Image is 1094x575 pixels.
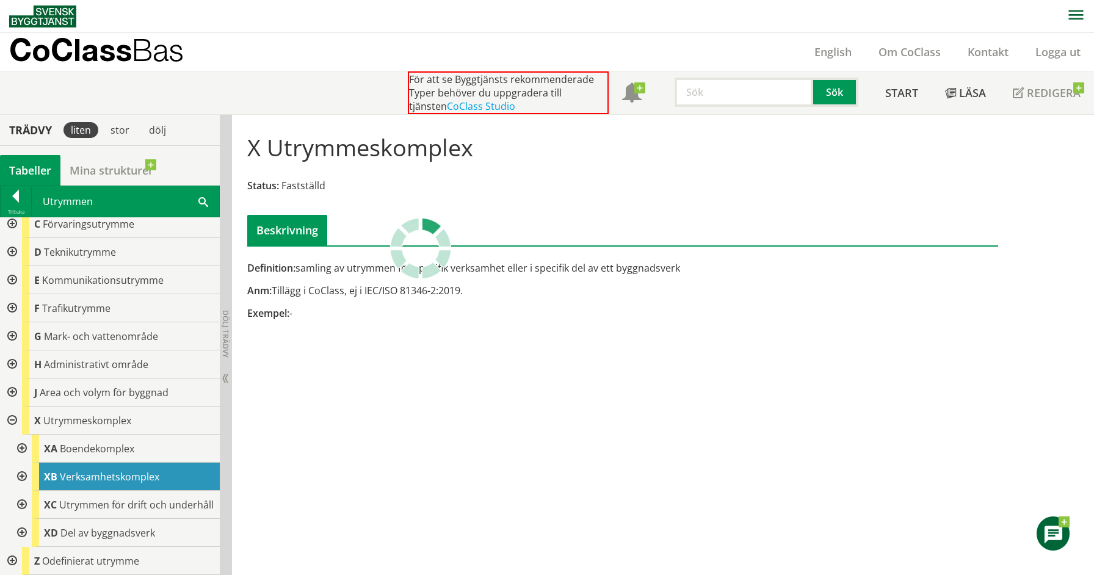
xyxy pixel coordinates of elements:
span: Läsa [959,85,986,100]
a: CoClassBas [9,33,210,71]
span: F [34,302,40,315]
a: Kontakt [954,45,1022,59]
div: Utrymmen [32,186,219,217]
span: Start [885,85,918,100]
div: stor [103,122,137,138]
span: Odefinierat utrymme [42,554,139,568]
span: Verksamhetskomplex [60,470,159,483]
a: Läsa [932,71,999,114]
span: J [34,386,37,399]
span: Boendekomplex [60,442,134,455]
span: Del av byggnadsverk [60,526,155,540]
span: Administrativt område [44,358,148,371]
span: Trafikutrymme [42,302,110,315]
div: Tillbaka [1,207,31,217]
div: Gå till informationssidan för CoClass Studio [10,435,220,463]
a: English [801,45,865,59]
div: dölj [142,122,173,138]
span: Bas [132,32,184,68]
span: Förvaringsutrymme [43,217,134,231]
span: Fastställd [281,179,325,192]
span: Kommunikationsutrymme [42,273,164,287]
div: - [247,306,741,320]
span: E [34,273,40,287]
button: Sök [813,78,858,107]
span: XA [44,442,57,455]
span: Mark- och vattenområde [44,330,158,343]
div: Beskrivning [247,215,327,245]
span: Z [34,554,40,568]
a: Logga ut [1022,45,1094,59]
img: Svensk Byggtjänst [9,5,76,27]
span: Redigera [1027,85,1081,100]
div: liten [63,122,98,138]
a: Redigera [999,71,1094,114]
span: H [34,358,42,371]
div: Gå till informationssidan för CoClass Studio [10,491,220,519]
span: XC [44,498,57,512]
a: Start [872,71,932,114]
span: Exempel: [247,306,289,320]
span: Notifikationer [622,84,642,104]
div: Gå till informationssidan för CoClass Studio [10,463,220,491]
span: Utrymmen för drift och underhåll [59,498,214,512]
span: G [34,330,42,343]
span: XD [44,526,58,540]
span: Teknikutrymme [44,245,116,259]
div: Trädvy [2,123,59,137]
h1: X Utrymmeskomplex [247,134,473,161]
span: Area och volym för byggnad [40,386,168,399]
span: X [34,414,41,427]
div: Gå till informationssidan för CoClass Studio [10,519,220,547]
div: För att se Byggtjänsts rekommenderade Typer behöver du uppgradera till tjänsten [408,71,609,114]
span: Sök i tabellen [198,195,208,208]
a: Om CoClass [865,45,954,59]
span: Definition: [247,261,295,275]
p: CoClass [9,43,184,57]
input: Sök [675,78,813,107]
span: XB [44,470,57,483]
span: Status: [247,179,279,192]
span: Utrymmeskomplex [43,414,131,427]
div: Tillägg i CoClass, ej i IEC/ISO 81346-2:2019. [247,284,741,297]
span: D [34,245,42,259]
span: C [34,217,40,231]
span: Dölj trädvy [220,310,231,358]
span: Anm: [247,284,272,297]
img: Laddar [390,218,451,279]
a: CoClass Studio [447,99,515,113]
a: Mina strukturer [60,155,162,186]
div: samling av utrymmen för specifik verksamhet eller i specifik del av ett byggnadsverk [247,261,741,275]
